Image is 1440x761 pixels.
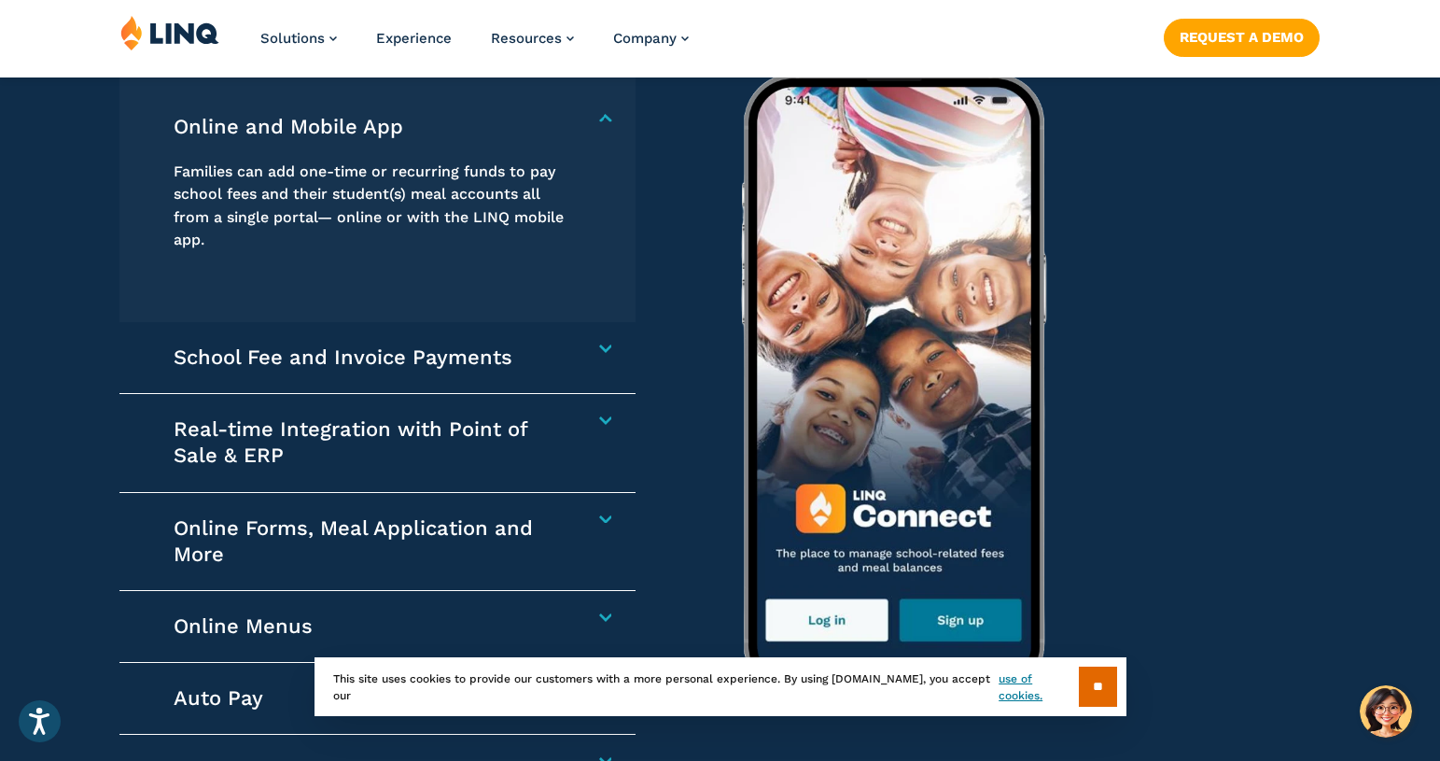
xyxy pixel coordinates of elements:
button: Hello, have a question? Let’s chat. [1360,685,1412,738]
h4: Online Forms, Meal Application and More [174,515,565,568]
span: Company [613,30,677,47]
h4: Real-time Integration with Point of Sale & ERP [174,416,565,469]
a: Resources [491,30,574,47]
a: Solutions [260,30,337,47]
a: Experience [376,30,452,47]
nav: Primary Navigation [260,15,689,77]
a: use of cookies. [999,670,1078,704]
img: LINQ | K‑12 Software [120,15,219,50]
nav: Button Navigation [1164,15,1320,56]
div: This site uses cookies to provide our customers with a more personal experience. By using [DOMAIN... [315,657,1126,716]
a: Request a Demo [1164,19,1320,56]
h4: Auto Pay [174,685,565,712]
span: Resources [491,30,562,47]
h4: Online Menus [174,613,565,640]
span: Solutions [260,30,325,47]
p: Families can add one-time or recurring funds to pay school fees and their student(s) meal account... [174,161,565,251]
h4: School Fee and Invoice Payments [174,345,565,371]
a: Company [613,30,689,47]
h4: Online and Mobile App [174,114,565,140]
